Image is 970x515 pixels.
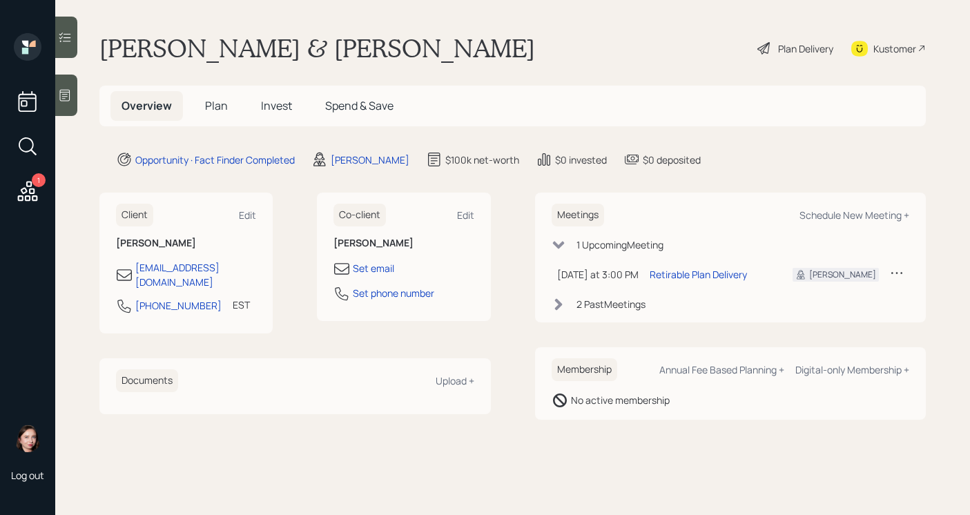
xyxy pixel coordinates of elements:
div: Set email [353,261,394,275]
h6: Meetings [552,204,604,226]
span: Invest [261,98,292,113]
div: $0 invested [555,153,607,167]
div: Log out [11,469,44,482]
div: Plan Delivery [778,41,833,56]
div: [PHONE_NUMBER] [135,298,222,313]
div: [EMAIL_ADDRESS][DOMAIN_NAME] [135,260,256,289]
div: 1 Upcoming Meeting [576,237,663,252]
span: Overview [122,98,172,113]
div: Schedule New Meeting + [799,208,909,222]
div: EST [233,298,250,312]
div: [PERSON_NAME] [331,153,409,167]
h6: Membership [552,358,617,381]
div: Set phone number [353,286,434,300]
img: aleksandra-headshot.png [14,425,41,452]
div: Annual Fee Based Planning + [659,363,784,376]
div: $100k net-worth [445,153,519,167]
div: Kustomer [873,41,916,56]
div: 2 Past Meeting s [576,297,646,311]
h6: Co-client [333,204,386,226]
div: Upload + [436,374,474,387]
div: Digital-only Membership + [795,363,909,376]
div: Retirable Plan Delivery [650,267,747,282]
div: Edit [457,208,474,222]
h6: Documents [116,369,178,392]
h6: [PERSON_NAME] [333,237,474,249]
span: Spend & Save [325,98,394,113]
h1: [PERSON_NAME] & [PERSON_NAME] [99,33,535,64]
div: [PERSON_NAME] [809,269,876,281]
div: $0 deposited [643,153,701,167]
span: Plan [205,98,228,113]
h6: [PERSON_NAME] [116,237,256,249]
div: No active membership [571,393,670,407]
div: 1 [32,173,46,187]
h6: Client [116,204,153,226]
div: [DATE] at 3:00 PM [557,267,639,282]
div: Edit [239,208,256,222]
div: Opportunity · Fact Finder Completed [135,153,295,167]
